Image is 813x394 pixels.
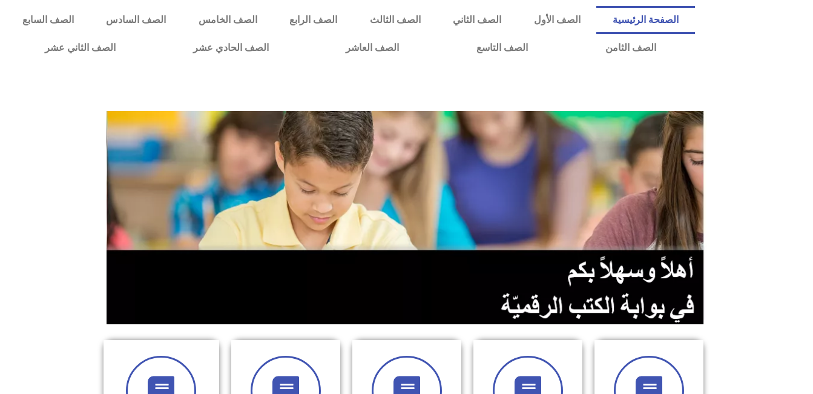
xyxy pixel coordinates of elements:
[182,6,273,34] a: الصف الخامس
[436,6,517,34] a: الصف الثاني
[6,6,90,34] a: الصف السابع
[438,34,567,62] a: الصف التاسع
[567,34,695,62] a: الصف الثامن
[596,6,694,34] a: الصفحة الرئيسية
[518,6,596,34] a: الصف الأول
[273,6,353,34] a: الصف الرابع
[90,6,182,34] a: الصف السادس
[354,6,436,34] a: الصف الثالث
[6,34,154,62] a: الصف الثاني عشر
[154,34,308,62] a: الصف الحادي عشر
[307,34,438,62] a: الصف العاشر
